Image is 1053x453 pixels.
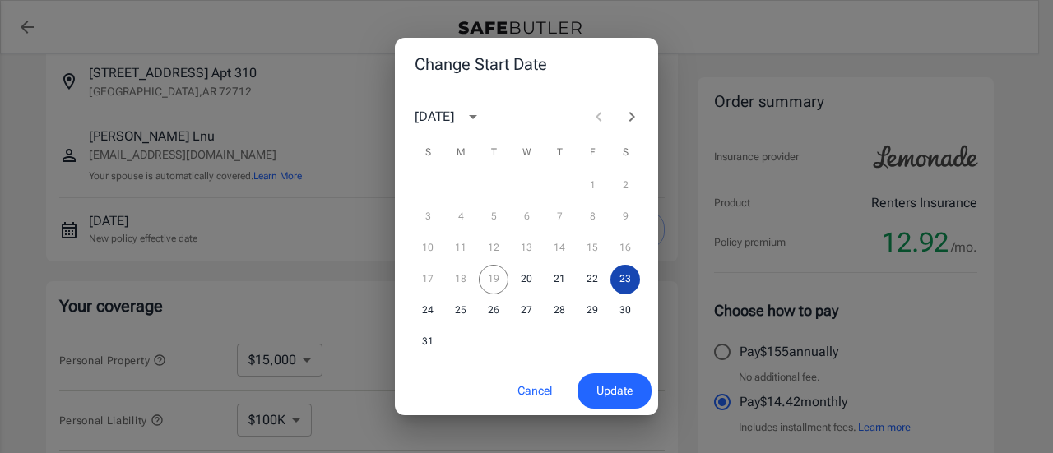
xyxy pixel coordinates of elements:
[479,296,508,326] button: 26
[512,136,541,169] span: Wednesday
[578,265,607,294] button: 22
[610,296,640,326] button: 30
[446,296,475,326] button: 25
[413,296,443,326] button: 24
[395,38,658,90] h2: Change Start Date
[512,296,541,326] button: 27
[413,136,443,169] span: Sunday
[413,327,443,357] button: 31
[415,107,454,127] div: [DATE]
[578,296,607,326] button: 29
[459,103,487,131] button: calendar view is open, switch to year view
[545,136,574,169] span: Thursday
[610,136,640,169] span: Saturday
[610,265,640,294] button: 23
[545,265,574,294] button: 21
[596,381,633,401] span: Update
[446,136,475,169] span: Monday
[545,296,574,326] button: 28
[479,136,508,169] span: Tuesday
[512,265,541,294] button: 20
[578,373,652,409] button: Update
[578,136,607,169] span: Friday
[499,373,571,409] button: Cancel
[615,100,648,133] button: Next month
